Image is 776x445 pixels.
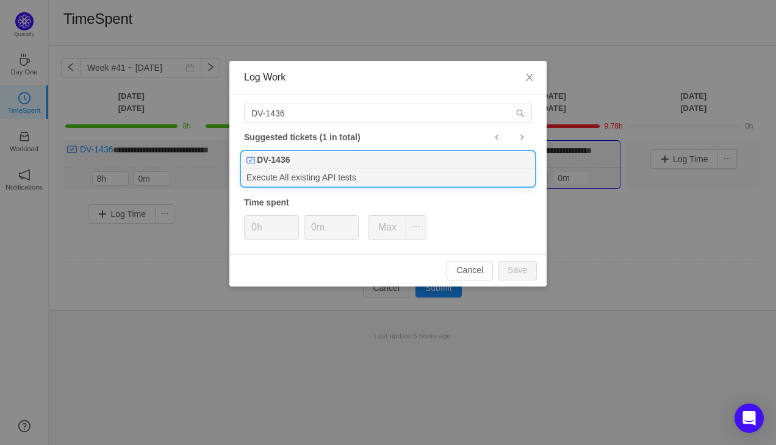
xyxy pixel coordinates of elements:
button: Max [368,215,406,240]
button: Save [498,261,537,280]
button: Cancel [447,261,493,280]
i: icon: close [525,73,534,82]
div: Log Work [244,71,532,84]
div: Execute All existing API tests [242,169,534,185]
i: icon: search [516,109,525,118]
div: Suggested tickets (1 in total) [244,129,532,145]
button: icon: ellipsis [406,215,426,240]
input: Search [244,104,532,123]
b: DV-1436 [257,154,290,166]
img: 10300 [246,156,255,165]
div: Time spent [244,196,532,209]
button: Close [512,61,547,95]
div: Open Intercom Messenger [735,404,764,433]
